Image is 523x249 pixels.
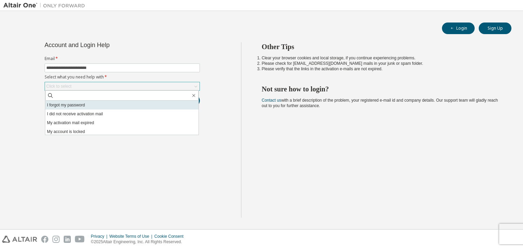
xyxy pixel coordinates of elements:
[262,66,500,72] li: Please verify that the links in the activation e-mails are not expired.
[109,234,154,239] div: Website Terms of Use
[262,55,500,61] li: Clear your browser cookies and local storage, if you continue experiencing problems.
[45,101,199,109] li: I forgot my password
[45,74,200,80] label: Select what you need help with
[41,236,48,243] img: facebook.svg
[91,234,109,239] div: Privacy
[2,236,37,243] img: altair_logo.svg
[262,85,500,93] h2: Not sure how to login?
[64,236,71,243] img: linkedin.svg
[479,23,511,34] button: Sign Up
[75,236,85,243] img: youtube.svg
[52,236,60,243] img: instagram.svg
[442,23,475,34] button: Login
[262,61,500,66] li: Please check for [EMAIL_ADDRESS][DOMAIN_NAME] mails in your junk or spam folder.
[91,239,188,245] p: © 2025 Altair Engineering, Inc. All Rights Reserved.
[262,42,500,51] h2: Other Tips
[262,98,498,108] span: with a brief description of the problem, your registered e-mail id and company details. Our suppo...
[45,82,200,90] div: Click to select
[45,42,169,48] div: Account and Login Help
[3,2,89,9] img: Altair One
[45,56,200,61] label: Email
[262,98,281,103] a: Contact us
[154,234,187,239] div: Cookie Consent
[46,84,72,89] div: Click to select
